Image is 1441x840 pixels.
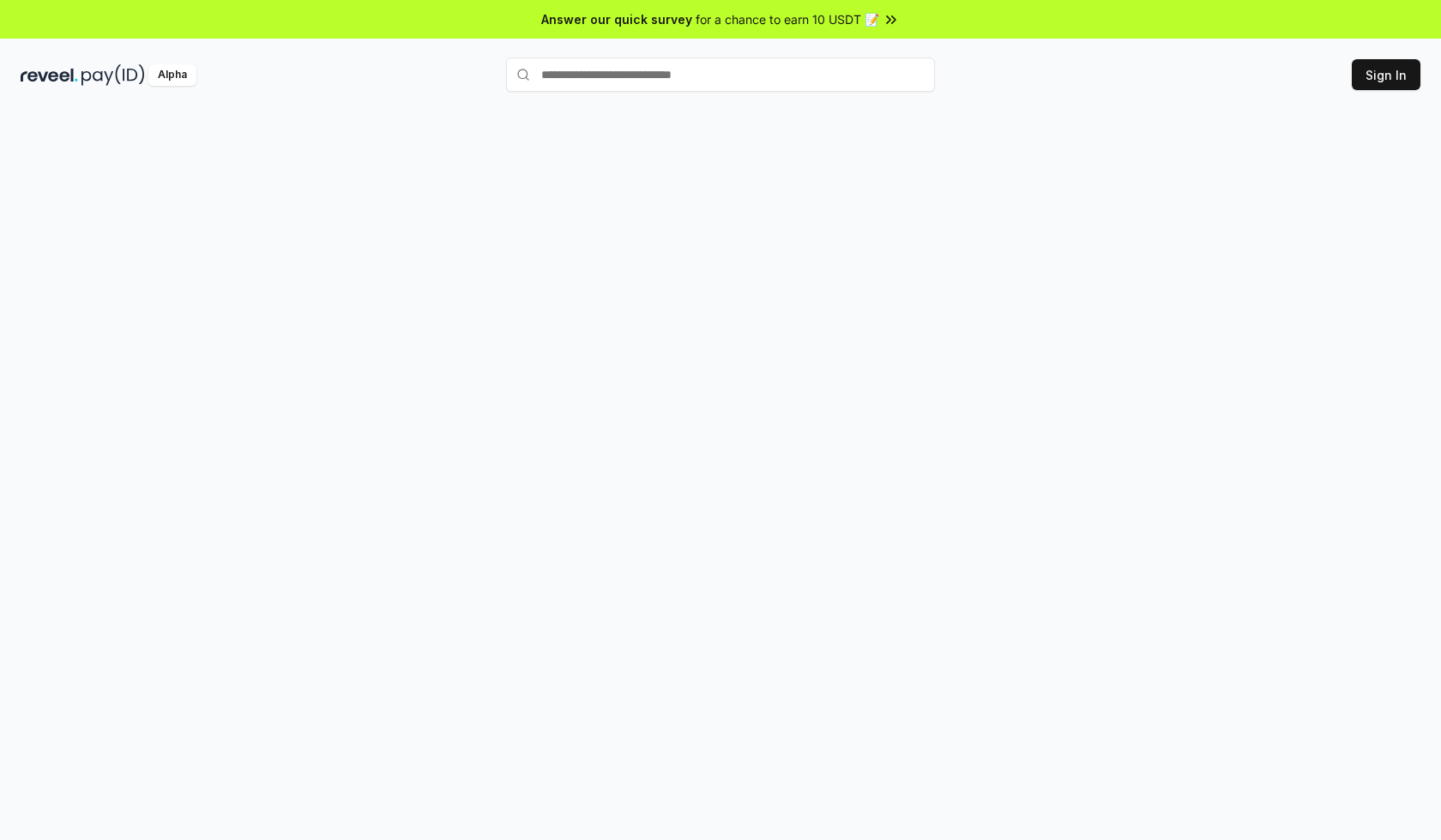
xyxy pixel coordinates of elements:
[81,64,145,86] img: pay_id
[21,64,78,86] img: reveel_dark
[1352,59,1420,90] button: Sign In
[148,64,196,86] div: Alpha
[541,10,692,28] span: Answer our quick survey
[696,10,879,28] span: for a chance to earn 10 USDT 📝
